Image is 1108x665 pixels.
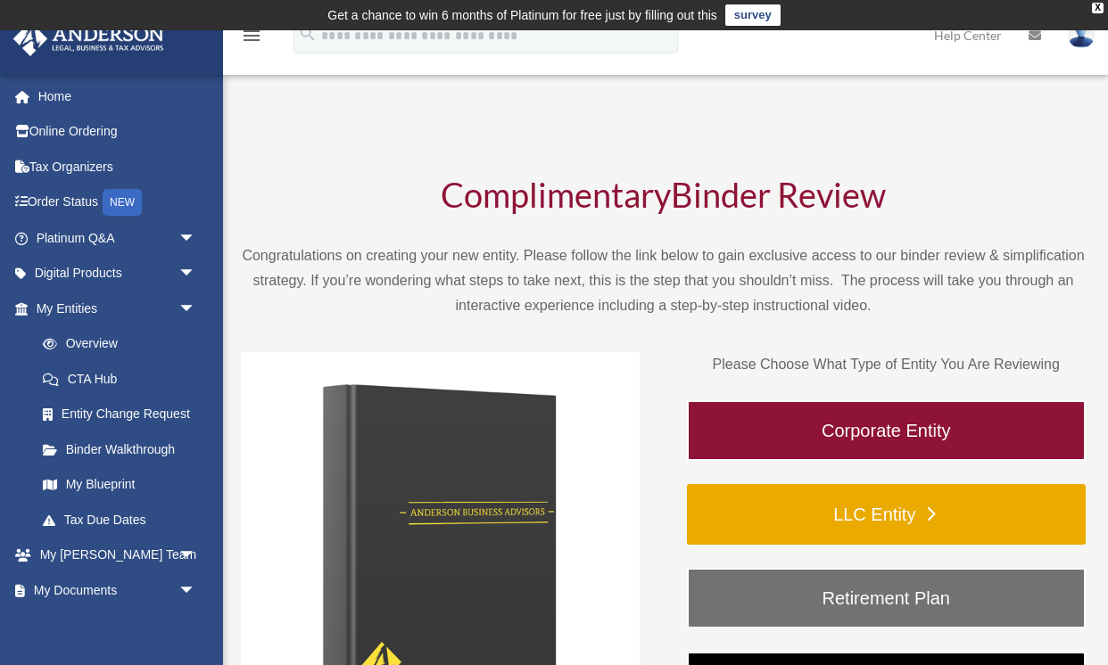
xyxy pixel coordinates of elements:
p: Congratulations on creating your new entity. Please follow the link below to gain exclusive acces... [241,243,1086,318]
a: My Documentsarrow_drop_down [12,572,223,608]
div: close [1092,3,1104,13]
span: arrow_drop_down [178,291,214,327]
span: arrow_drop_down [178,220,214,257]
a: Retirement Plan [687,568,1086,628]
a: Digital Productsarrow_drop_down [12,256,223,291]
i: search [298,24,318,44]
div: NEW [103,189,142,216]
span: arrow_drop_down [178,256,214,292]
a: Order StatusNEW [12,185,223,221]
a: My Blueprint [25,467,223,503]
a: survey [725,4,781,26]
a: LLC Entity [687,484,1086,545]
a: Home [12,78,223,114]
a: Entity Change Request [25,397,223,432]
a: CTA Hub [25,361,223,397]
span: Binder Review [671,174,886,215]
a: Tax Due Dates [25,502,223,538]
div: Get a chance to win 6 months of Platinum for free just by filling out this [327,4,717,26]
a: Overview [25,326,223,362]
p: Please Choose What Type of Entity You Are Reviewing [687,352,1086,377]
span: Complimentary [441,174,671,215]
span: arrow_drop_down [178,572,214,609]
a: My Entitiesarrow_drop_down [12,291,223,326]
span: arrow_drop_down [178,538,214,574]
img: Anderson Advisors Platinum Portal [8,21,170,56]
a: My [PERSON_NAME] Teamarrow_drop_down [12,538,223,573]
a: Tax Organizers [12,149,223,185]
a: Corporate Entity [687,400,1086,461]
a: menu [241,31,262,46]
img: User Pic [1068,22,1095,48]
i: menu [241,25,262,46]
a: Binder Walkthrough [25,431,214,467]
a: Platinum Q&Aarrow_drop_down [12,220,223,256]
a: Online Ordering [12,114,223,150]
